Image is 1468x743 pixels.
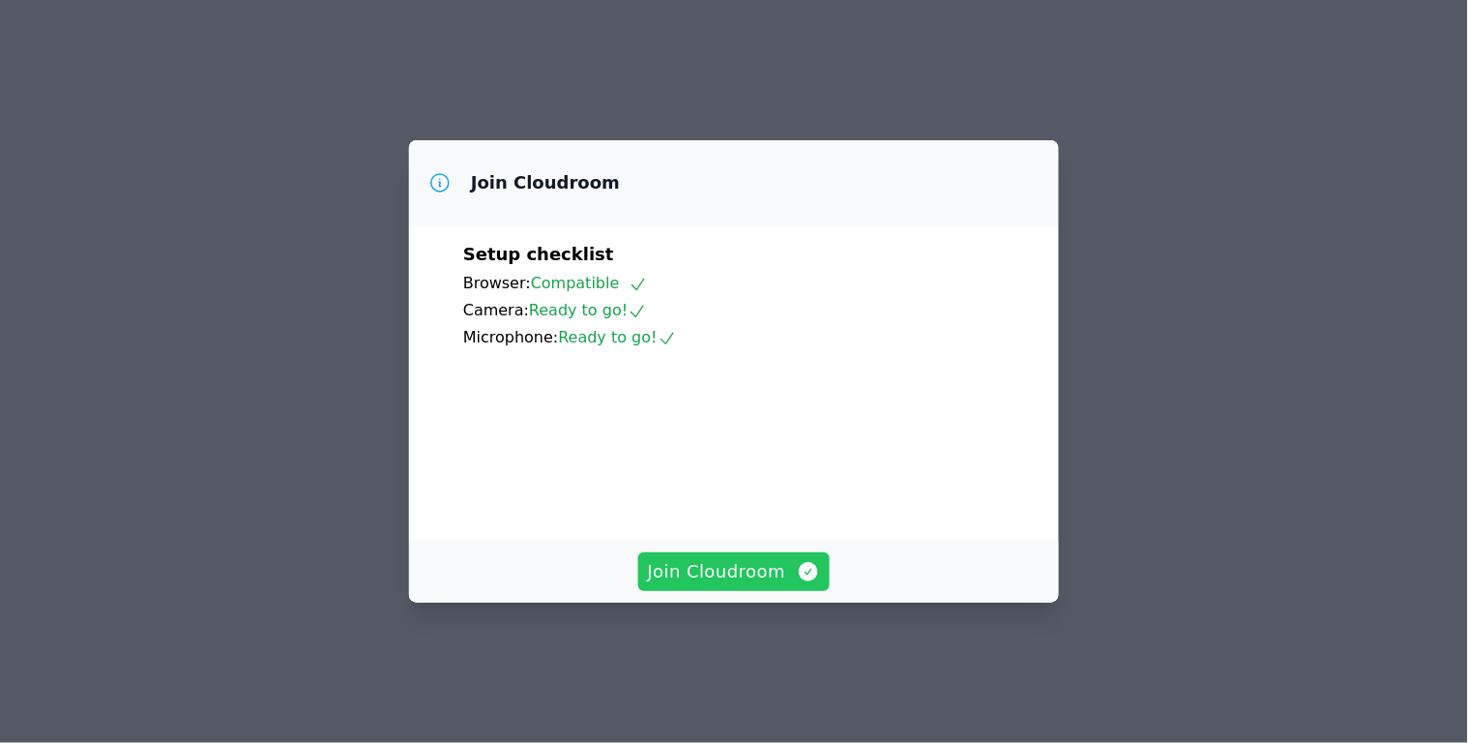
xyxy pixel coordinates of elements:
[463,328,559,346] span: Microphone:
[529,301,647,319] span: Ready to go!
[531,274,648,292] span: Compatible
[638,552,831,591] button: Join Cloudroom
[463,301,529,319] span: Camera:
[463,244,614,264] span: Setup checklist
[471,171,620,194] h3: Join Cloudroom
[463,274,531,292] span: Browser:
[559,328,677,346] span: Ready to go!
[648,558,821,585] span: Join Cloudroom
